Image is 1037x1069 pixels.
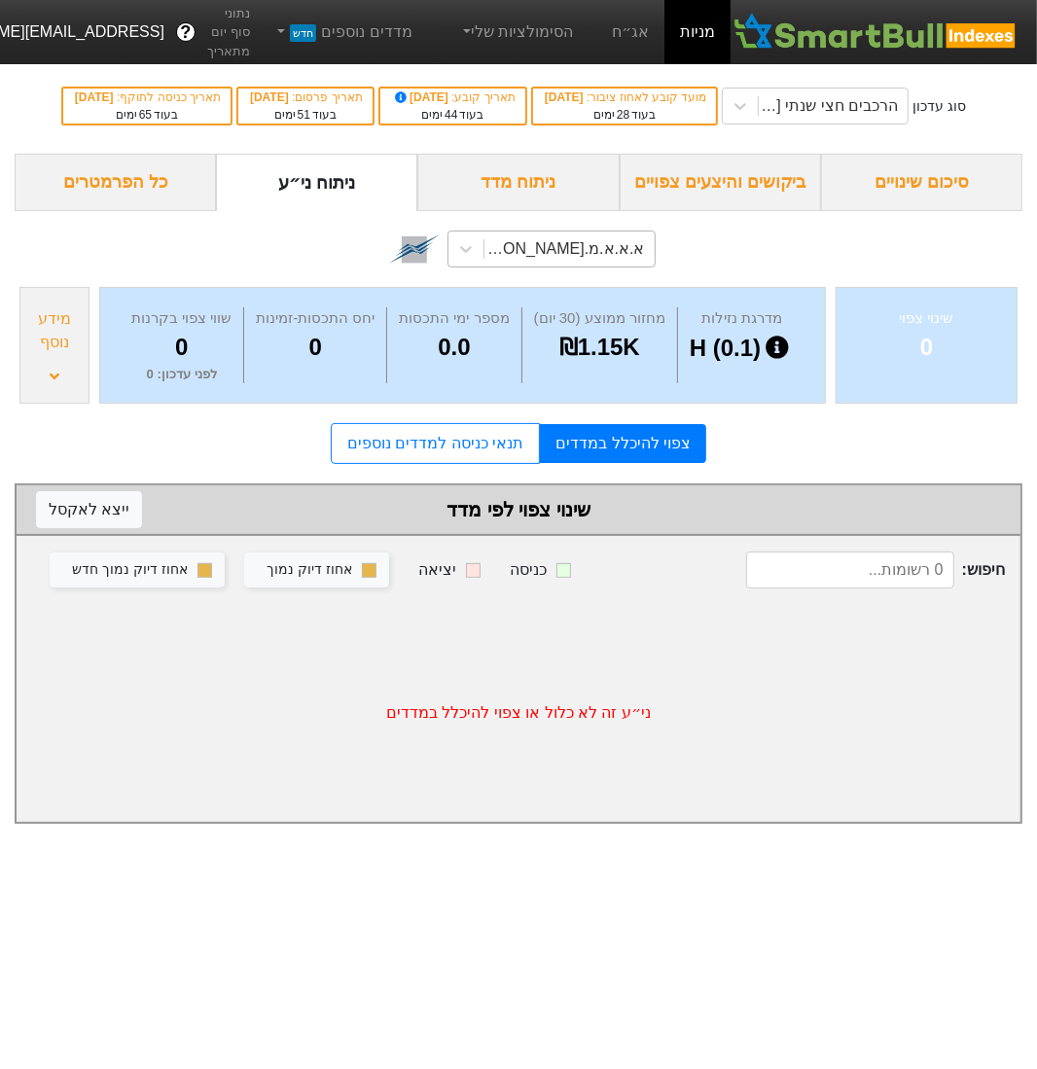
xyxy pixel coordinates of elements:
[216,154,417,211] div: ניתוח ני״ע
[17,604,1020,822] div: ני״ע זה לא כלול או צפוי להיכלל במדדים
[389,224,440,274] img: tase link
[451,13,582,52] a: הסימולציות שלי
[36,491,142,528] button: ייצא לאקסל
[139,108,152,122] span: 65
[390,106,516,124] div: בעוד ימים
[331,423,540,464] a: תנאי כניסה למדדים נוספים
[445,108,457,122] span: 44
[72,559,188,581] div: אחוז דיוק נמוך חדש
[527,330,672,365] div: ₪1.15K
[75,90,117,104] span: [DATE]
[510,558,547,582] div: כניסה
[540,424,706,463] a: צפוי להיכלל במדדים
[620,154,821,211] div: ביקושים והיצעים צפויים
[392,330,516,365] div: 0.0
[248,106,363,124] div: בעוד ימים
[746,552,1005,588] span: חיפוש :
[73,106,221,124] div: בעוד ימים
[248,89,363,106] div: תאריך פרסום :
[390,89,516,106] div: תאריך קובע :
[50,552,225,588] button: אחוז דיוק נמוך חדש
[250,90,292,104] span: [DATE]
[125,330,238,365] div: 0
[392,90,452,104] span: [DATE]
[392,307,516,330] div: מספר ימי התכסות
[617,108,629,122] span: 28
[36,495,1001,524] div: שינוי צפוי לפי מדד
[912,96,966,117] div: סוג עדכון
[483,237,644,261] div: א.א.א.מ.[PERSON_NAME] (1169895)
[543,89,706,106] div: מועד קובע לאחוז ציבור :
[861,307,992,330] div: שינוי צפוי
[180,19,191,46] span: ?
[757,94,898,118] div: הרכבים חצי שנתי [DATE]
[683,330,801,367] div: H (0.1)
[15,154,216,211] div: כל הפרמטרים
[545,90,587,104] span: [DATE]
[125,365,238,384] div: לפני עדכון : 0
[683,307,801,330] div: מדרגת נזילות
[25,307,84,354] div: מידע נוסף
[73,89,221,106] div: תאריך כניסה לתוקף :
[244,552,389,588] button: אחוז דיוק נמוך
[249,330,381,365] div: 0
[266,13,420,52] a: מדדים נוספיםחדש
[418,558,456,582] div: יציאה
[290,24,316,42] span: חדש
[527,307,672,330] div: מחזור ממוצע (30 יום)
[417,154,619,211] div: ניתוח מדד
[821,154,1022,211] div: סיכום שינויים
[267,559,352,581] div: אחוז דיוק נמוך
[125,307,238,330] div: שווי צפוי בקרנות
[298,108,310,122] span: 51
[731,13,1021,52] img: SmartBull
[746,552,953,588] input: 0 רשומות...
[249,307,381,330] div: יחס התכסות-זמינות
[861,330,992,365] div: 0
[543,106,706,124] div: בעוד ימים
